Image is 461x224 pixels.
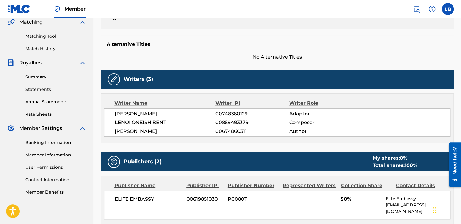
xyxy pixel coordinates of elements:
[228,182,278,189] div: Publisher Number
[186,182,223,189] div: Publisher IPI
[25,33,86,40] a: Matching Tool
[289,128,356,135] span: Author
[115,110,215,117] span: [PERSON_NAME]
[228,196,278,203] span: P0080T
[114,182,182,189] div: Publisher Name
[7,18,15,26] img: Matching
[25,164,86,171] a: User Permissions
[431,195,461,224] iframe: Chat Widget
[124,76,153,83] h5: Writers (3)
[19,59,42,66] span: Royalties
[79,59,86,66] img: expand
[19,18,43,26] span: Matching
[115,128,215,135] span: [PERSON_NAME]
[442,3,454,15] div: User Menu
[289,110,356,117] span: Adaptor
[341,182,391,189] div: Collection Share
[289,119,356,126] span: Composer
[25,86,86,93] a: Statements
[79,125,86,132] img: expand
[25,99,86,105] a: Annual Statements
[404,162,417,168] span: 100 %
[107,41,448,47] h5: Alternative Titles
[289,100,356,107] div: Writer Role
[187,196,223,203] span: 00619851030
[25,177,86,183] a: Contact Information
[215,100,289,107] div: Writer IPI
[64,5,86,12] span: Member
[25,139,86,146] a: Banking Information
[410,3,422,15] a: Public Search
[54,5,61,13] img: Top Rightsholder
[25,152,86,158] a: Member Information
[101,53,454,61] span: No Alternative Titles
[341,196,381,203] span: 50%
[283,182,336,189] div: Represented Writers
[413,5,420,13] img: search
[7,59,14,66] img: Royalties
[215,128,289,135] span: 00674860311
[25,189,86,195] a: Member Benefits
[110,158,118,165] img: Publishers
[115,196,182,203] span: ELITE EMBASSY
[113,16,196,23] span: --
[386,196,450,202] p: Elite Embassy
[7,125,14,132] img: Member Settings
[396,182,446,189] div: Contact Details
[444,140,461,189] iframe: Resource Center
[19,125,62,132] span: Member Settings
[386,202,450,215] p: [EMAIL_ADDRESS][DOMAIN_NAME]
[215,110,289,117] span: 00748360129
[115,119,215,126] span: LENOI ONEISH BENT
[400,155,407,161] span: 0 %
[428,5,436,13] img: help
[215,119,289,126] span: 00859493379
[25,111,86,117] a: Rate Sheets
[372,155,417,162] div: My shares:
[110,76,118,83] img: Writers
[7,5,30,13] img: MLC Logo
[114,100,215,107] div: Writer Name
[124,158,162,165] h5: Publishers (2)
[433,201,436,219] div: Drag
[372,162,417,169] div: Total shares:
[25,74,86,80] a: Summary
[79,18,86,26] img: expand
[25,46,86,52] a: Match History
[426,3,438,15] div: Help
